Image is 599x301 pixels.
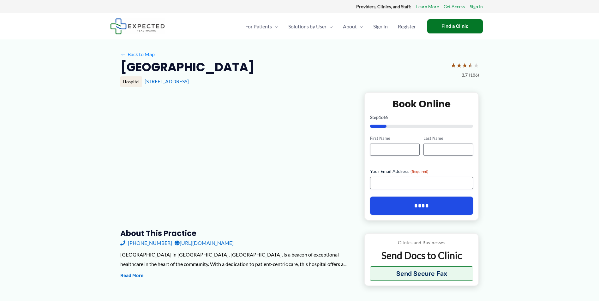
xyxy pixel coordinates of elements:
span: Menu Toggle [357,15,363,38]
a: Learn More [416,3,439,11]
h2: Book Online [370,98,473,110]
button: Send Secure Fax [370,266,474,281]
strong: Providers, Clinics, and Staff: [356,4,411,9]
a: Find a Clinic [427,19,483,33]
a: [STREET_ADDRESS] [145,78,189,84]
span: ★ [451,59,456,71]
label: Last Name [423,135,473,141]
a: Sign In [470,3,483,11]
a: Register [393,15,421,38]
span: Register [398,15,416,38]
a: Solutions by UserMenu Toggle [283,15,338,38]
div: [GEOGRAPHIC_DATA] in [GEOGRAPHIC_DATA], [GEOGRAPHIC_DATA], is a beacon of exceptional healthcare ... [120,250,354,269]
span: (Required) [410,169,428,174]
h2: [GEOGRAPHIC_DATA] [120,59,255,75]
a: [PHONE_NUMBER] [120,238,172,248]
a: AboutMenu Toggle [338,15,368,38]
span: 6 [385,115,388,120]
span: Sign In [373,15,388,38]
p: Clinics and Businesses [370,239,474,247]
span: 1 [379,115,381,120]
span: ★ [468,59,473,71]
label: First Name [370,135,420,141]
span: Solutions by User [288,15,326,38]
img: Expected Healthcare Logo - side, dark font, small [110,18,165,34]
h3: About this practice [120,228,354,238]
span: 3.7 [462,71,468,79]
a: Get Access [444,3,465,11]
nav: Primary Site Navigation [240,15,421,38]
span: About [343,15,357,38]
a: For PatientsMenu Toggle [240,15,283,38]
p: Send Docs to Clinic [370,249,474,262]
a: ←Back to Map [120,50,155,59]
span: (186) [469,71,479,79]
span: ← [120,51,126,57]
span: Menu Toggle [272,15,278,38]
p: Step of [370,115,473,120]
span: ★ [456,59,462,71]
label: Your Email Address [370,168,473,174]
a: [URL][DOMAIN_NAME] [175,238,234,248]
span: Menu Toggle [326,15,333,38]
span: ★ [473,59,479,71]
div: Hospital [120,76,142,87]
a: Sign In [368,15,393,38]
button: Read More [120,272,143,280]
span: ★ [462,59,468,71]
span: For Patients [245,15,272,38]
